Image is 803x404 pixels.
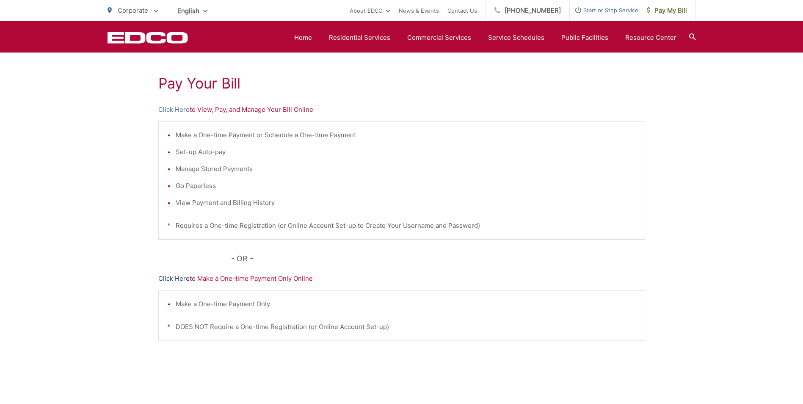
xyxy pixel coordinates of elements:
[350,6,390,16] a: About EDCO
[176,164,636,174] li: Manage Stored Payments
[171,3,214,18] span: English
[294,33,312,43] a: Home
[176,147,636,157] li: Set-up Auto-pay
[561,33,608,43] a: Public Facilities
[118,6,148,14] span: Corporate
[176,198,636,208] li: View Payment and Billing History
[158,274,645,284] p: to Make a One-time Payment Only Online
[158,75,645,92] h1: Pay Your Bill
[407,33,471,43] a: Commercial Services
[488,33,544,43] a: Service Schedules
[158,105,190,115] a: Click Here
[625,33,676,43] a: Resource Center
[329,33,390,43] a: Residential Services
[167,221,636,231] p: * Requires a One-time Registration (or Online Account Set-up to Create Your Username and Password)
[158,105,645,115] p: to View, Pay, and Manage Your Bill Online
[158,274,190,284] a: Click Here
[447,6,477,16] a: Contact Us
[176,299,636,309] li: Make a One-time Payment Only
[231,252,645,265] p: - OR -
[176,130,636,140] li: Make a One-time Payment or Schedule a One-time Payment
[108,32,188,44] a: EDCD logo. Return to the homepage.
[167,322,636,332] p: * DOES NOT Require a One-time Registration (or Online Account Set-up)
[647,6,687,16] span: Pay My Bill
[399,6,439,16] a: News & Events
[176,181,636,191] li: Go Paperless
